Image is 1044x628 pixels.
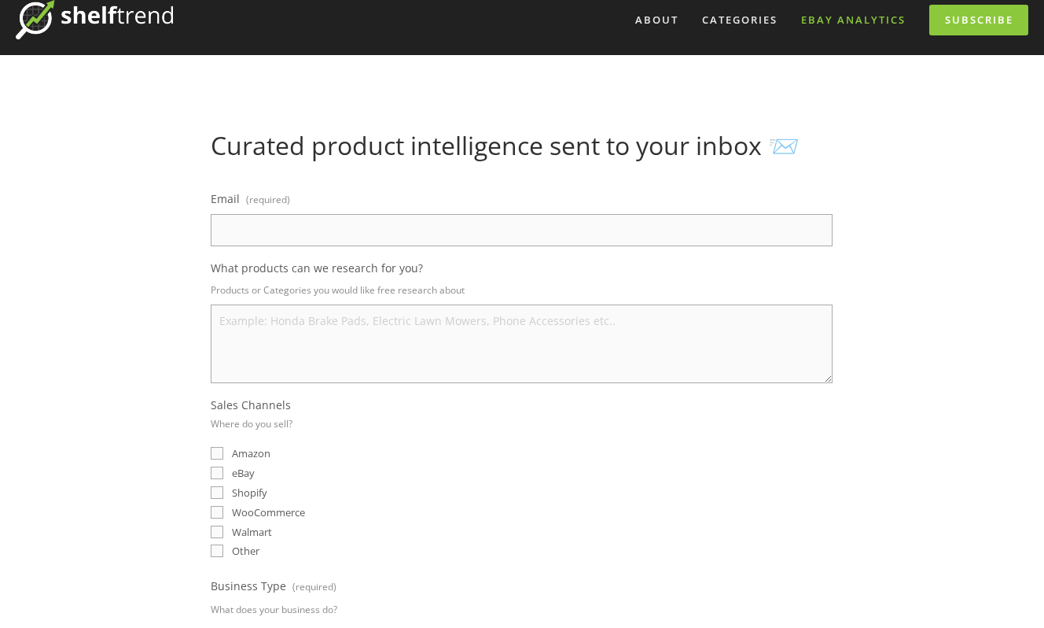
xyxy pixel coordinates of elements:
[211,506,223,519] input: WooCommerce
[211,397,291,412] span: Sales Channels
[211,526,223,538] input: Walmart
[232,486,267,500] span: Shopify
[211,545,223,557] input: Other
[232,446,270,460] span: Amazon
[232,466,255,480] span: eBay
[211,486,223,499] input: Shopify
[232,525,272,539] span: Walmart
[211,578,286,593] span: Business Type
[292,575,336,598] span: (required)
[211,260,423,275] span: What products can we research for you?
[211,279,833,301] p: Products or Categories you would like free research about
[211,191,240,206] span: Email
[211,467,223,479] input: eBay
[232,505,305,519] span: WooCommerce
[692,7,788,33] div: Categories
[625,7,689,33] a: About
[791,7,916,33] a: eBay Analytics
[246,188,290,211] span: (required)
[232,544,259,558] span: Other
[929,5,1028,35] a: Subscribe
[211,412,292,435] p: Where do you sell?
[211,447,223,460] input: Amazon
[211,598,337,621] p: What does your business do?
[211,131,833,161] h1: Curated product intelligence sent to your inbox 📨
